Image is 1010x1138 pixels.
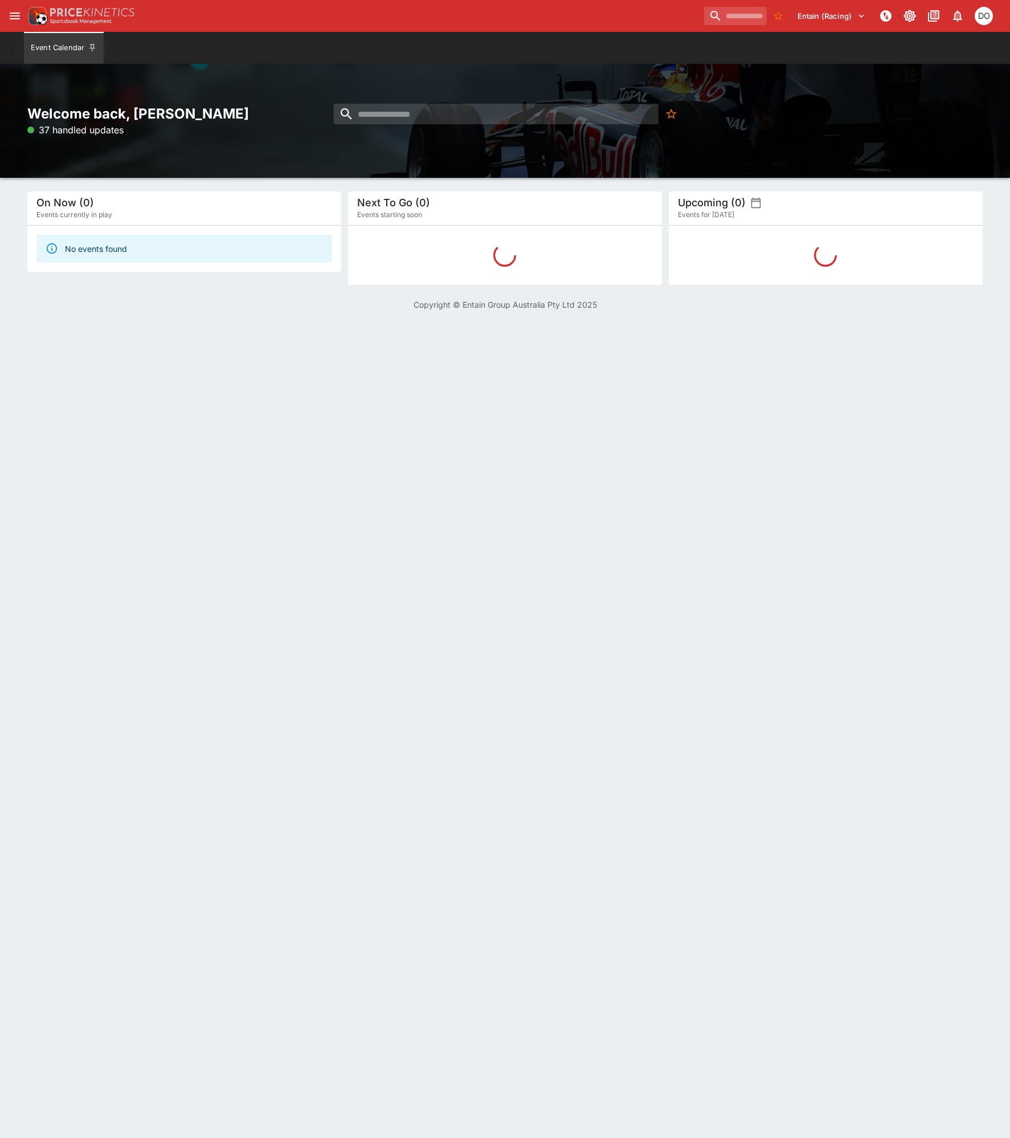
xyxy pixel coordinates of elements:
img: Sportsbook Management [50,19,112,24]
button: Toggle light/dark mode [899,6,920,26]
button: open drawer [5,6,25,26]
h5: Next To Go (0) [357,196,430,209]
button: No Bookmarks [769,7,787,25]
h2: Welcome back, [PERSON_NAME] [27,105,341,123]
button: settings [750,197,762,209]
button: Event Calendar [24,32,104,64]
p: 37 handled updates [27,123,124,137]
input: search [334,104,659,124]
div: Daniel Olerenshaw [975,7,993,25]
input: search [704,7,767,25]
button: Daniel Olerenshaw [971,3,996,28]
button: Documentation [923,6,944,26]
span: Events starting soon [357,209,422,221]
span: Events currently in play [36,209,112,221]
img: PriceKinetics Logo [25,5,48,27]
button: No Bookmarks [661,104,681,124]
h5: On Now (0) [36,196,94,209]
img: PriceKinetics [50,8,134,17]
button: NOT Connected to PK [876,6,896,26]
button: Notifications [947,6,968,26]
h5: Upcoming (0) [678,196,746,209]
div: No events found [65,238,127,259]
button: Select Tenant [791,7,872,25]
span: Events for [DATE] [678,209,734,221]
